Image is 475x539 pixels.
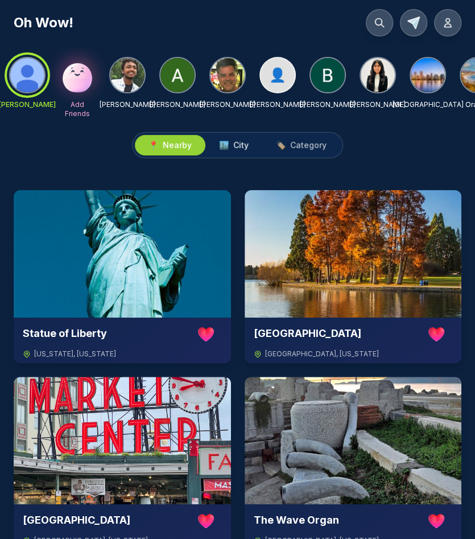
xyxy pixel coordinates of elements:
[290,139,327,151] span: Category
[110,58,144,92] img: NIKHIL AGARWAL
[311,58,345,92] img: Brendan Delumpa
[393,100,464,109] p: [GEOGRAPHIC_DATA]
[245,190,462,318] img: Green Lake Park
[254,512,421,528] h3: The Wave Organ
[269,66,286,84] span: 👤
[411,58,445,92] img: San Diego
[245,377,462,504] img: The Wave Organ
[200,100,255,109] p: [PERSON_NAME]
[219,139,229,151] span: 🏙️
[14,14,73,32] h1: Oh Wow!
[150,100,205,109] p: [PERSON_NAME]
[100,100,155,109] p: [PERSON_NAME]
[210,58,245,92] img: Kevin Baldwin
[23,326,190,341] h3: Statue of Liberty
[135,135,205,155] button: 📍Nearby
[14,377,231,504] img: Pike Place Market
[160,58,195,92] img: Anna Miller
[300,100,356,109] p: [PERSON_NAME]
[361,58,395,92] img: KHUSHI KASTURIYA
[233,139,249,151] span: City
[59,57,96,93] img: Add Friends
[148,139,158,151] span: 📍
[250,100,305,109] p: [PERSON_NAME]
[205,135,262,155] button: 🏙️City
[262,135,340,155] button: 🏷️Category
[276,139,286,151] span: 🏷️
[163,139,192,151] span: Nearby
[265,349,379,359] span: [GEOGRAPHIC_DATA] , [US_STATE]
[23,512,190,528] h3: [GEOGRAPHIC_DATA]
[14,190,231,318] img: Statue of Liberty
[254,326,421,341] h3: [GEOGRAPHIC_DATA]
[350,100,406,109] p: [PERSON_NAME]
[59,100,96,118] p: Add Friends
[34,349,116,359] span: [US_STATE] , [US_STATE]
